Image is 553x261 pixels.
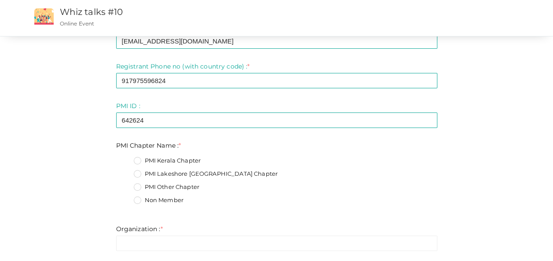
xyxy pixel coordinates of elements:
[34,8,54,25] img: event2.png
[134,183,199,192] label: PMI Other Chapter
[134,170,278,178] label: PMI Lakeshore [GEOGRAPHIC_DATA] Chapter
[60,7,123,17] a: Whiz talks #10
[134,196,183,205] label: Non Member
[116,62,250,71] label: Registrant Phone no (with country code) :
[116,101,140,110] label: PMI ID :
[116,73,437,88] input: Enter registrant phone no here.
[116,225,163,233] label: Organization :
[60,20,337,27] p: Online Event
[134,156,201,165] label: PMI Kerala Chapter
[116,141,181,150] label: PMI Chapter Name :
[116,33,437,49] input: Enter registrant email here.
